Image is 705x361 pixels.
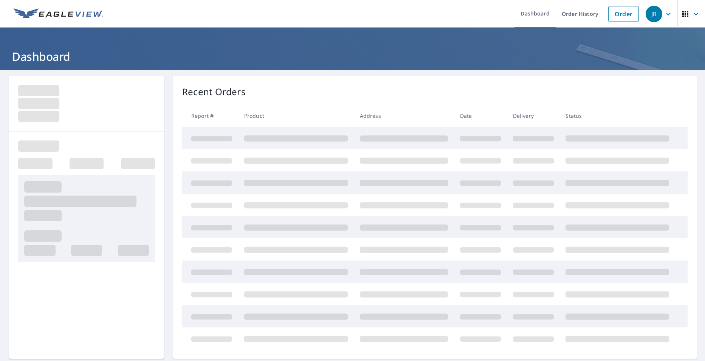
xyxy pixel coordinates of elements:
img: EV Logo [14,8,103,20]
p: Recent Orders [182,85,246,99]
th: Status [559,105,675,127]
th: Address [354,105,454,127]
th: Delivery [507,105,560,127]
h1: Dashboard [9,49,696,64]
th: Date [454,105,507,127]
div: JR [646,6,662,22]
a: Order [608,6,639,22]
th: Product [238,105,354,127]
th: Report # [182,105,238,127]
